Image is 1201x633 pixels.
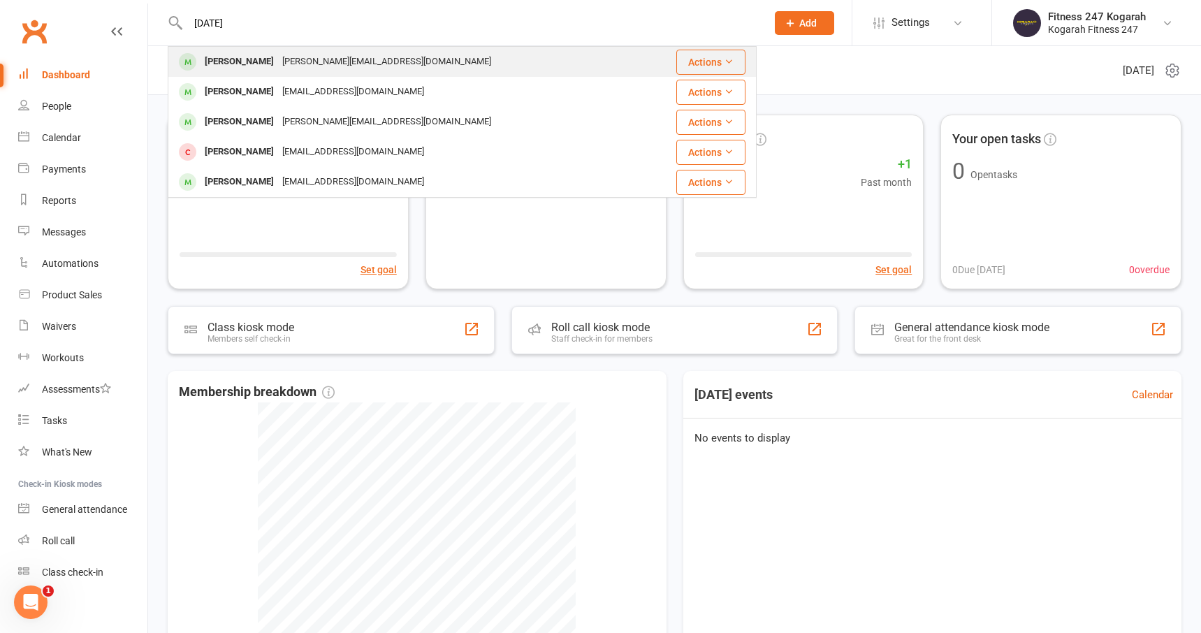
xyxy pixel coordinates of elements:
[42,289,102,300] div: Product Sales
[278,82,428,102] div: [EMAIL_ADDRESS][DOMAIN_NAME]
[952,129,1041,150] span: Your open tasks
[18,279,147,311] a: Product Sales
[14,585,48,619] iframe: Intercom live chat
[201,142,278,162] div: [PERSON_NAME]
[676,50,745,75] button: Actions
[42,132,81,143] div: Calendar
[891,7,930,38] span: Settings
[18,185,147,217] a: Reports
[551,321,653,334] div: Roll call kiosk mode
[551,334,653,344] div: Staff check-in for members
[42,101,71,112] div: People
[43,585,54,597] span: 1
[42,69,90,80] div: Dashboard
[1123,62,1154,79] span: [DATE]
[1048,23,1146,36] div: Kogarah Fitness 247
[861,154,912,175] span: +1
[278,52,495,72] div: [PERSON_NAME][EMAIL_ADDRESS][DOMAIN_NAME]
[1129,262,1170,277] span: 0 overdue
[894,321,1049,334] div: General attendance kiosk mode
[42,446,92,458] div: What's New
[18,374,147,405] a: Assessments
[42,226,86,238] div: Messages
[201,52,278,72] div: [PERSON_NAME]
[42,567,103,578] div: Class check-in
[42,321,76,332] div: Waivers
[17,14,52,49] a: Clubworx
[201,172,278,192] div: [PERSON_NAME]
[799,17,817,29] span: Add
[18,342,147,374] a: Workouts
[201,82,278,102] div: [PERSON_NAME]
[18,217,147,248] a: Messages
[18,525,147,557] a: Roll call
[18,557,147,588] a: Class kiosk mode
[678,419,1188,458] div: No events to display
[970,169,1017,180] span: Open tasks
[42,352,84,363] div: Workouts
[18,311,147,342] a: Waivers
[42,384,111,395] div: Assessments
[18,248,147,279] a: Automations
[676,170,745,195] button: Actions
[184,13,757,33] input: Search...
[875,262,912,277] button: Set goal
[861,175,912,190] span: Past month
[18,494,147,525] a: General attendance kiosk mode
[179,382,335,402] span: Membership breakdown
[952,160,965,182] div: 0
[1132,386,1173,403] a: Calendar
[208,321,294,334] div: Class kiosk mode
[42,163,86,175] div: Payments
[42,258,99,269] div: Automations
[18,154,147,185] a: Payments
[18,122,147,154] a: Calendar
[42,195,76,206] div: Reports
[952,262,1005,277] span: 0 Due [DATE]
[201,112,278,132] div: [PERSON_NAME]
[676,80,745,105] button: Actions
[676,140,745,165] button: Actions
[278,112,495,132] div: [PERSON_NAME][EMAIL_ADDRESS][DOMAIN_NAME]
[775,11,834,35] button: Add
[208,334,294,344] div: Members self check-in
[42,415,67,426] div: Tasks
[18,59,147,91] a: Dashboard
[1013,9,1041,37] img: thumb_image1749097489.png
[361,262,397,277] button: Set goal
[18,405,147,437] a: Tasks
[42,504,127,515] div: General attendance
[18,91,147,122] a: People
[676,110,745,135] button: Actions
[894,334,1049,344] div: Great for the front desk
[18,437,147,468] a: What's New
[1048,10,1146,23] div: Fitness 247 Kogarah
[42,535,75,546] div: Roll call
[278,142,428,162] div: [EMAIL_ADDRESS][DOMAIN_NAME]
[683,382,784,407] h3: [DATE] events
[278,172,428,192] div: [EMAIL_ADDRESS][DOMAIN_NAME]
